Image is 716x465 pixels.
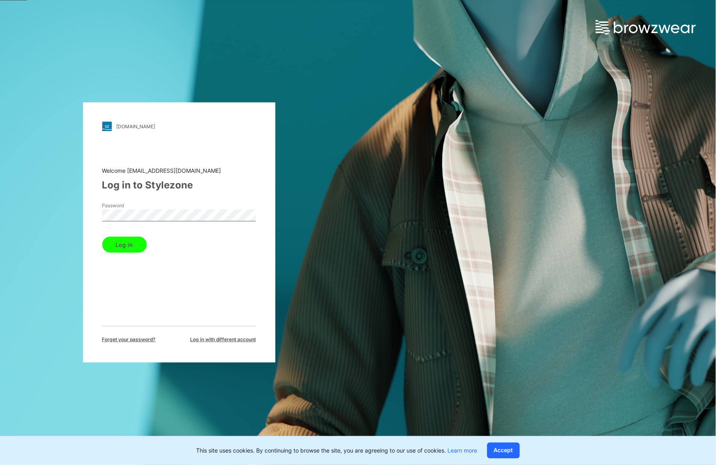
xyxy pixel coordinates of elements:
[102,237,147,253] button: Log in
[102,167,256,175] div: Welcome [EMAIL_ADDRESS][DOMAIN_NAME]
[102,202,158,210] label: Password
[102,122,112,131] img: stylezone-logo.562084cfcfab977791bfbf7441f1a819.svg
[102,122,256,131] a: [DOMAIN_NAME]
[196,447,477,455] p: This site uses cookies. By continuing to browse the site, you are agreeing to our use of cookies.
[596,20,696,34] img: browzwear-logo.e42bd6dac1945053ebaf764b6aa21510.svg
[448,447,477,454] a: Learn more
[102,336,156,344] span: Forget your password?
[487,443,520,459] button: Accept
[117,123,156,129] div: [DOMAIN_NAME]
[190,336,256,344] span: Log in with different account
[102,178,256,193] div: Log in to Stylezone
